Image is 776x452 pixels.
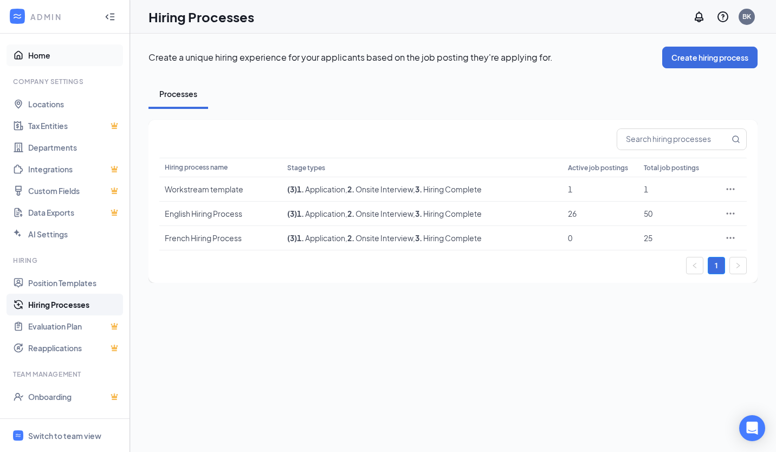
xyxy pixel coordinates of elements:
div: Workstream template [165,184,276,195]
a: OnboardingCrown [28,386,121,408]
b: 1 . [297,209,304,218]
svg: Ellipses [725,208,736,219]
div: Processes [159,88,197,99]
a: Custom FieldsCrown [28,180,121,202]
div: 25 [644,233,709,243]
b: 3 . [415,184,422,194]
b: 1 . [297,184,304,194]
div: Company Settings [13,77,119,86]
svg: QuestionInfo [716,10,729,23]
div: Hiring [13,256,119,265]
span: , Hiring Complete [413,233,482,243]
span: 0 [568,233,572,243]
div: BK [742,12,751,21]
b: 3 . [415,209,422,218]
a: Locations [28,93,121,115]
a: IntegrationsCrown [28,158,121,180]
a: Evaluation PlanCrown [28,315,121,337]
input: Search hiring processes [617,129,729,150]
li: Previous Page [686,257,703,274]
span: , Onsite Interview [345,209,413,218]
span: Application [297,184,345,194]
a: Data ExportsCrown [28,202,121,223]
div: ADMIN [30,11,95,22]
span: , Hiring Complete [413,209,482,218]
a: Home [28,44,121,66]
span: 26 [568,209,577,218]
span: right [735,262,741,269]
b: 2 . [347,233,354,243]
span: , Onsite Interview [345,184,413,194]
div: Team Management [13,370,119,379]
th: Total job postings [638,158,714,177]
a: ReapplicationsCrown [28,337,121,359]
div: 1 [644,184,709,195]
svg: MagnifyingGlass [732,135,740,144]
span: , Onsite Interview [345,233,413,243]
a: AI Settings [28,223,121,245]
b: 2 . [347,184,354,194]
li: Next Page [729,257,747,274]
svg: Ellipses [725,184,736,195]
span: ( 3 ) [287,209,297,218]
button: left [686,257,703,274]
b: 1 . [297,233,304,243]
a: 1 [708,257,725,274]
div: French Hiring Process [165,233,276,243]
div: English Hiring Process [165,208,276,219]
p: Create a unique hiring experience for your applicants based on the job posting they're applying for. [148,51,662,63]
div: 50 [644,208,709,219]
span: ( 3 ) [287,184,297,194]
span: Application [297,209,345,218]
a: Departments [28,137,121,158]
div: Switch to team view [28,430,101,441]
svg: Collapse [105,11,115,22]
th: Active job postings [562,158,638,177]
div: Open Intercom Messenger [739,415,765,441]
th: Stage types [282,158,562,177]
button: right [729,257,747,274]
b: 2 . [347,209,354,218]
a: Hiring Processes [28,294,121,315]
span: left [691,262,698,269]
li: 1 [708,257,725,274]
svg: WorkstreamLogo [15,432,22,439]
span: , Hiring Complete [413,184,482,194]
span: ( 3 ) [287,233,297,243]
a: Position Templates [28,272,121,294]
button: Create hiring process [662,47,758,68]
svg: WorkstreamLogo [12,11,23,22]
a: Tax EntitiesCrown [28,115,121,137]
span: Application [297,233,345,243]
h1: Hiring Processes [148,8,254,26]
span: Hiring process name [165,163,228,171]
svg: Notifications [693,10,706,23]
svg: Ellipses [725,233,736,243]
b: 3 . [415,233,422,243]
span: 1 [568,184,572,194]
